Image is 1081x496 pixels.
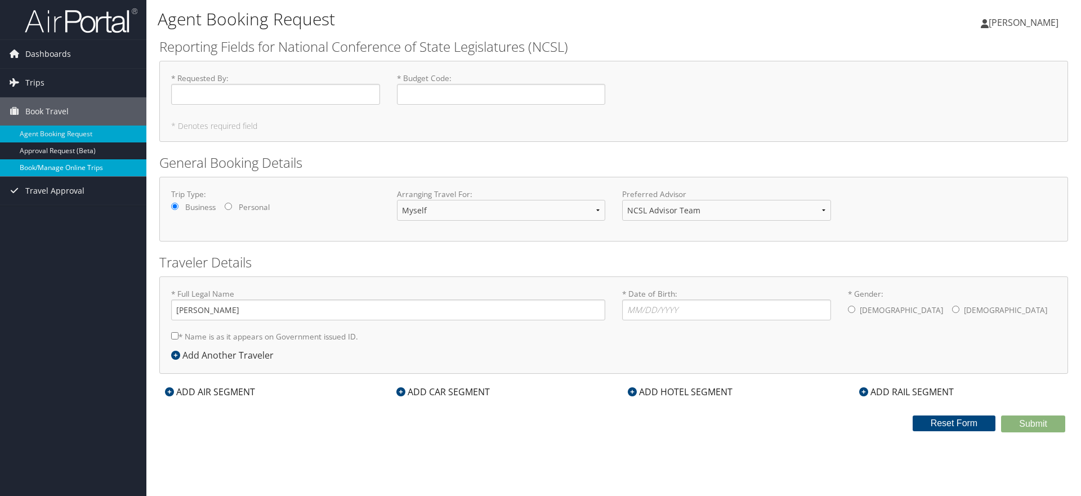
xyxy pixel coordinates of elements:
[391,385,495,399] div: ADD CAR SEGMENT
[913,415,996,431] button: Reset Form
[25,40,71,68] span: Dashboards
[25,177,84,205] span: Travel Approval
[860,300,943,321] label: [DEMOGRAPHIC_DATA]
[952,306,959,313] input: * Gender:[DEMOGRAPHIC_DATA][DEMOGRAPHIC_DATA]
[171,73,380,105] label: * Requested By :
[25,97,69,126] span: Book Travel
[171,332,178,339] input: * Name is as it appears on Government issued ID.
[981,6,1070,39] a: [PERSON_NAME]
[854,385,959,399] div: ADD RAIL SEGMENT
[848,306,855,313] input: * Gender:[DEMOGRAPHIC_DATA][DEMOGRAPHIC_DATA]
[964,300,1047,321] label: [DEMOGRAPHIC_DATA]
[185,202,216,213] label: Business
[622,288,831,320] label: * Date of Birth:
[1001,415,1065,432] button: Submit
[989,16,1058,29] span: [PERSON_NAME]
[159,153,1068,172] h2: General Booking Details
[848,288,1057,322] label: * Gender:
[171,326,358,347] label: * Name is as it appears on Government issued ID.
[397,84,606,105] input: * Budget Code:
[171,300,605,320] input: * Full Legal Name
[397,73,606,105] label: * Budget Code :
[622,300,831,320] input: * Date of Birth:
[159,253,1068,272] h2: Traveler Details
[25,69,44,97] span: Trips
[622,385,738,399] div: ADD HOTEL SEGMENT
[171,189,380,200] label: Trip Type:
[25,7,137,34] img: airportal-logo.png
[171,84,380,105] input: * Requested By:
[622,189,831,200] label: Preferred Advisor
[158,7,766,31] h1: Agent Booking Request
[171,348,279,362] div: Add Another Traveler
[171,288,605,320] label: * Full Legal Name
[159,37,1068,56] h2: Reporting Fields for National Conference of State Legislatures (NCSL)
[239,202,270,213] label: Personal
[159,385,261,399] div: ADD AIR SEGMENT
[397,189,606,200] label: Arranging Travel For:
[171,122,1056,130] h5: * Denotes required field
